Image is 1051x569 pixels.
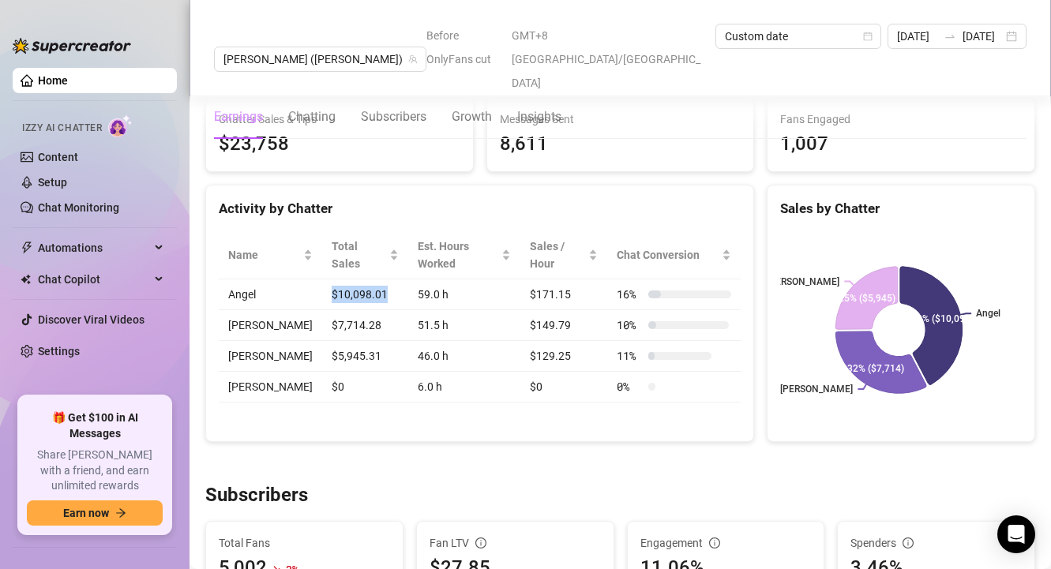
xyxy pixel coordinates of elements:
[408,372,521,402] td: 6.0 h
[219,310,322,341] td: [PERSON_NAME]
[617,246,719,264] span: Chat Conversion
[63,507,109,519] span: Earn now
[361,107,426,126] div: Subscribers
[219,129,460,159] span: $23,758
[617,286,642,303] span: 16 %
[520,372,607,402] td: $0
[219,534,390,552] span: Total Fans
[780,129,1022,159] div: 1,007
[781,384,854,395] text: [PERSON_NAME]
[426,24,502,71] span: Before OnlyFans cut
[21,241,33,254] span: thunderbolt
[452,107,492,126] div: Growth
[38,151,78,163] a: Content
[322,310,408,341] td: $7,714.28
[27,447,163,494] span: Share [PERSON_NAME] with a friend, and earn unlimited rewards
[430,534,601,552] div: Fan LTV
[863,32,873,41] span: calendar
[205,483,308,508] h3: Subscribers
[500,129,741,159] div: 8,611
[38,313,145,326] a: Discover Viral Videos
[768,276,840,287] text: [PERSON_NAME]
[214,107,263,126] div: Earnings
[38,345,80,357] a: Settings
[997,515,1035,553] div: Open Intercom Messenger
[219,231,322,279] th: Name
[223,47,417,71] span: Jaylie (jaylietori)
[520,341,607,372] td: $129.25
[408,279,521,310] td: 59.0 h
[617,378,642,395] span: 0 %
[322,341,408,372] td: $5,945.31
[520,231,607,279] th: Sales / Hour
[520,279,607,310] td: $171.15
[976,308,1000,319] text: Angel
[38,235,150,260] span: Automations
[27,410,163,441] span: 🎁 Get $100 in AI Messages
[22,121,102,136] span: Izzy AI Chatter
[607,231,741,279] th: Chat Conversion
[108,114,133,137] img: AI Chatter
[944,30,956,43] span: swap-right
[408,310,521,341] td: 51.5 h
[219,279,322,310] td: Angel
[115,507,126,518] span: arrow-right
[963,28,1003,45] input: End date
[418,238,499,272] div: Est. Hours Worked
[725,24,872,48] span: Custom date
[640,534,812,552] div: Engagement
[219,372,322,402] td: [PERSON_NAME]
[21,274,31,285] img: Chat Copilot
[38,74,68,87] a: Home
[228,246,300,264] span: Name
[38,201,119,214] a: Chat Monitoring
[322,279,408,310] td: $10,098.01
[780,198,1022,219] div: Sales by Chatter
[219,198,741,219] div: Activity by Chatter
[408,54,418,64] span: team
[38,176,67,189] a: Setup
[38,267,150,292] span: Chat Copilot
[709,537,720,548] span: info-circle
[520,310,607,341] td: $149.79
[850,534,1022,552] div: Spenders
[944,30,956,43] span: to
[322,372,408,402] td: $0
[332,238,386,272] span: Total Sales
[13,38,131,54] img: logo-BBDzfeDw.svg
[322,231,408,279] th: Total Sales
[512,24,706,95] span: GMT+8 [GEOGRAPHIC_DATA]/[GEOGRAPHIC_DATA]
[903,537,914,548] span: info-circle
[27,500,163,526] button: Earn nowarrow-right
[897,28,937,45] input: Start date
[617,316,642,334] span: 10 %
[475,537,486,548] span: info-circle
[219,341,322,372] td: [PERSON_NAME]
[288,107,336,126] div: Chatting
[517,107,561,126] div: Insights
[408,341,521,372] td: 46.0 h
[617,347,642,365] span: 11 %
[530,238,585,272] span: Sales / Hour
